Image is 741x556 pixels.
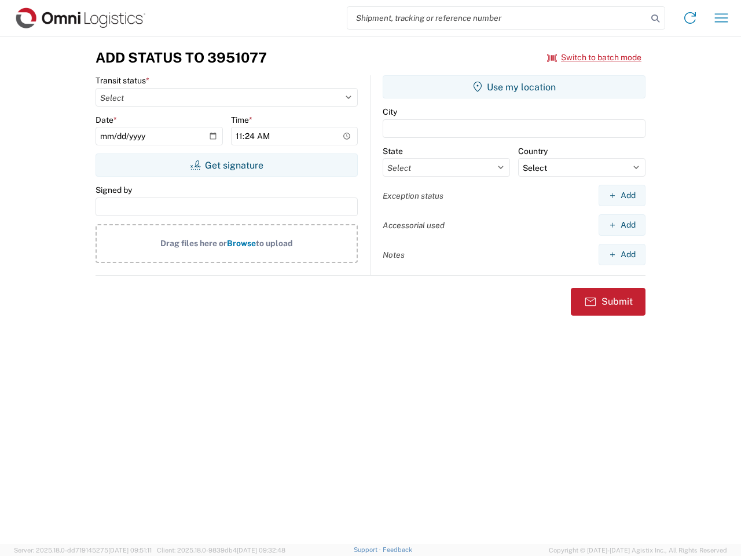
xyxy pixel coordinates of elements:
[157,547,285,554] span: Client: 2025.18.0-9839db4
[231,115,252,125] label: Time
[599,185,645,206] button: Add
[96,49,267,66] h3: Add Status to 3951077
[354,546,383,553] a: Support
[383,107,397,117] label: City
[547,48,641,67] button: Switch to batch mode
[96,75,149,86] label: Transit status
[96,115,117,125] label: Date
[256,239,293,248] span: to upload
[96,185,132,195] label: Signed by
[383,220,445,231] label: Accessorial used
[518,146,548,156] label: Country
[96,153,358,177] button: Get signature
[549,545,727,555] span: Copyright © [DATE]-[DATE] Agistix Inc., All Rights Reserved
[160,239,227,248] span: Drag files here or
[383,75,645,98] button: Use my location
[383,250,405,260] label: Notes
[383,546,412,553] a: Feedback
[599,244,645,265] button: Add
[14,547,152,554] span: Server: 2025.18.0-dd719145275
[347,7,647,29] input: Shipment, tracking or reference number
[383,146,403,156] label: State
[237,547,285,554] span: [DATE] 09:32:48
[108,547,152,554] span: [DATE] 09:51:11
[599,214,645,236] button: Add
[383,191,443,201] label: Exception status
[227,239,256,248] span: Browse
[571,288,645,316] button: Submit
